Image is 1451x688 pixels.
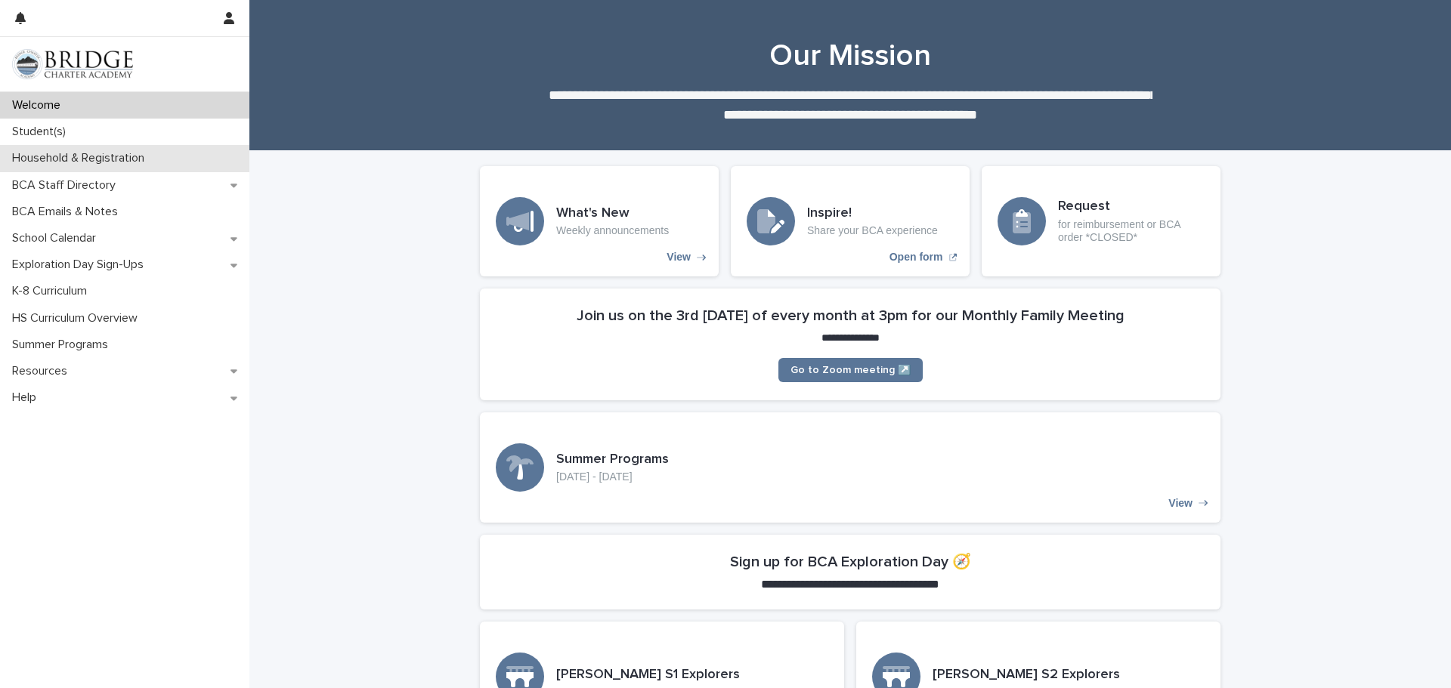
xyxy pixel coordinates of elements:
p: BCA Emails & Notes [6,205,130,219]
p: Welcome [6,98,73,113]
h3: Inspire! [807,205,938,222]
h2: Join us on the 3rd [DATE] of every month at 3pm for our Monthly Family Meeting [577,307,1125,325]
span: Go to Zoom meeting ↗️ [790,365,911,375]
p: School Calendar [6,231,108,245]
p: Resources [6,364,79,378]
h2: Sign up for BCA Exploration Day 🧭 [730,553,971,571]
h3: [PERSON_NAME] S1 Explorers [556,667,740,683]
p: View [1168,497,1193,510]
a: Open form [731,166,970,276]
p: BCA Staff Directory [6,178,128,193]
img: V1C1m3IdTEidaUdm9Hs0 [12,49,133,79]
p: for reimbursement or BCA order *CLOSED* [1058,218,1205,244]
h3: What's New [556,205,669,222]
p: HS Curriculum Overview [6,311,150,325]
p: Exploration Day Sign-Ups [6,258,156,272]
p: K-8 Curriculum [6,284,99,298]
p: Household & Registration [6,151,156,165]
p: [DATE] - [DATE] [556,470,669,483]
h3: Summer Programs [556,452,669,468]
p: Share your BCA experience [807,224,938,237]
p: Student(s) [6,125,78,139]
p: Weekly announcements [556,224,669,237]
p: Help [6,390,48,405]
h3: Request [1058,199,1205,215]
a: View [480,166,719,276]
p: Summer Programs [6,338,120,352]
p: View [667,251,691,264]
a: Go to Zoom meeting ↗️ [778,358,923,382]
p: Open form [889,251,943,264]
a: View [480,412,1221,523]
h3: [PERSON_NAME] S2 Explorers [933,667,1120,683]
h1: Our Mission [480,38,1221,74]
